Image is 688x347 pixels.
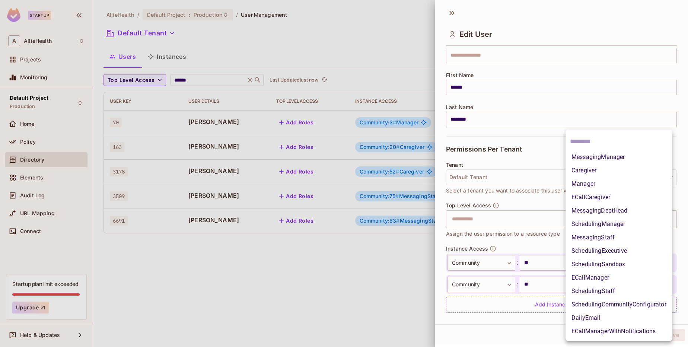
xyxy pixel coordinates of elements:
[566,258,672,271] li: SchedulingSandbox
[566,150,672,164] li: MessagingManager
[566,231,672,244] li: MessagingStaff
[566,191,672,204] li: ECallCaregiver
[566,284,672,298] li: SchedulingStaff
[566,271,672,284] li: ECallManager
[566,244,672,258] li: SchedulingExecutive
[566,298,672,311] li: SchedulingCommunityConfigurator
[566,325,672,338] li: ECallManagerWithNotifications
[566,177,672,191] li: Manager
[566,217,672,231] li: SchedulingManager
[566,311,672,325] li: DailyEmail
[566,204,672,217] li: MessagingDeptHead
[566,164,672,177] li: Caregiver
